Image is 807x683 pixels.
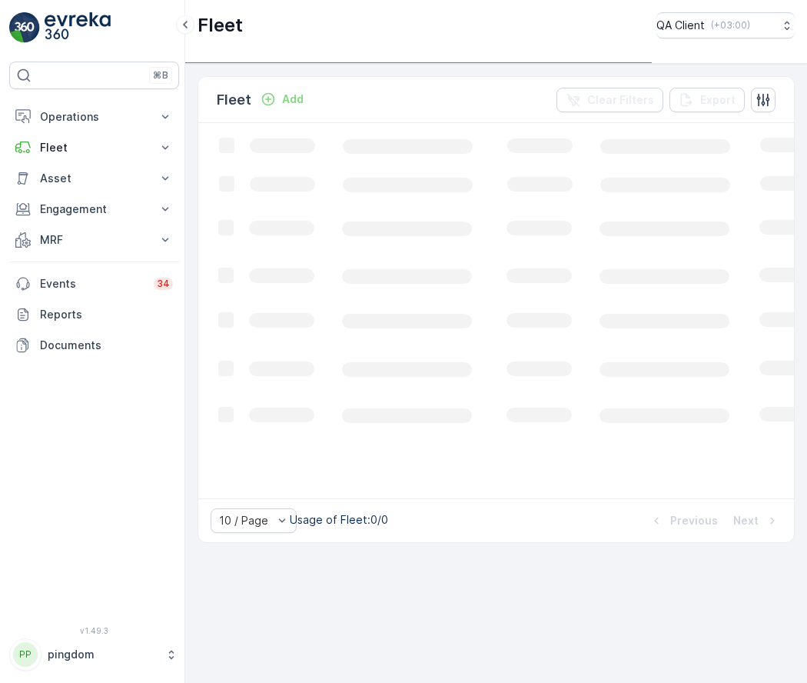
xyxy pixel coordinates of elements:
[9,638,179,671] button: PPpingdom
[157,278,170,290] p: 34
[217,89,251,111] p: Fleet
[9,102,179,132] button: Operations
[9,299,179,330] a: Reports
[153,69,168,82] p: ⌘B
[40,171,148,186] p: Asset
[711,19,750,32] p: ( +03:00 )
[656,12,795,38] button: QA Client(+03:00)
[732,511,782,530] button: Next
[40,140,148,155] p: Fleet
[670,513,718,528] p: Previous
[40,276,144,292] p: Events
[45,12,111,43] img: logo_light-DOdMpM7g.png
[733,513,759,528] p: Next
[9,330,179,361] a: Documents
[40,202,148,217] p: Engagement
[282,92,304,107] p: Add
[9,12,40,43] img: logo
[9,194,179,225] button: Engagement
[40,307,173,322] p: Reports
[556,88,663,112] button: Clear Filters
[656,18,705,33] p: QA Client
[290,512,388,528] p: Usage of Fleet : 0/0
[13,642,38,667] div: PP
[647,511,719,530] button: Previous
[9,268,179,299] a: Events34
[9,132,179,163] button: Fleet
[669,88,745,112] button: Export
[9,225,179,255] button: MRF
[700,92,736,108] p: Export
[9,626,179,635] span: v 1.49.3
[40,232,148,248] p: MRF
[9,163,179,194] button: Asset
[587,92,654,108] p: Clear Filters
[198,13,243,38] p: Fleet
[40,338,173,353] p: Documents
[40,109,148,125] p: Operations
[254,90,310,108] button: Add
[48,647,158,662] p: pingdom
